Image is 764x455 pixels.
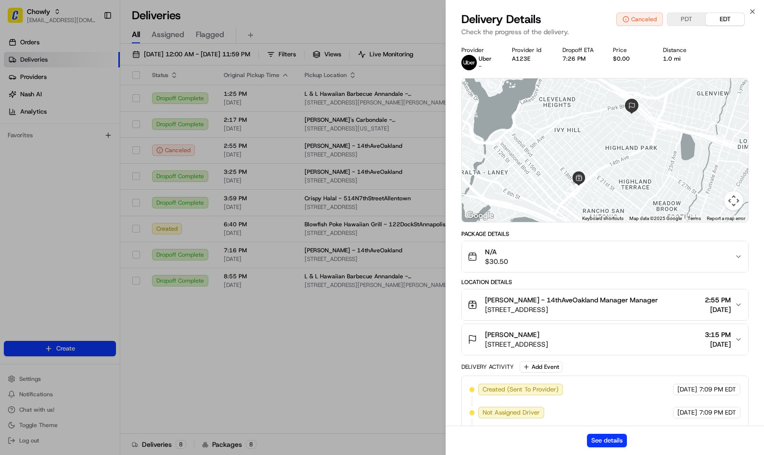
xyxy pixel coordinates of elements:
[461,55,477,70] img: uber-new-logo.jpeg
[707,216,745,221] a: Report a map error
[464,209,496,222] img: Google
[461,230,749,238] div: Package Details
[479,55,492,63] span: Uber
[705,295,731,305] span: 2:55 PM
[485,305,658,314] span: [STREET_ADDRESS]
[699,385,736,394] span: 7:09 PM EDT
[663,55,698,63] div: 1.0 mi
[461,278,749,286] div: Location Details
[462,289,748,320] button: [PERSON_NAME] - 14thAveOakland Manager Manager[STREET_ADDRESS]2:55 PM[DATE]
[582,215,624,222] button: Keyboard shortcuts
[613,55,648,63] div: $0.00
[706,13,744,26] button: EDT
[587,434,627,447] button: See details
[479,63,482,70] span: -
[462,324,748,355] button: [PERSON_NAME][STREET_ADDRESS]3:15 PM[DATE]
[699,408,736,417] span: 7:09 PM EDT
[461,27,749,37] p: Check the progress of the delivery.
[667,13,706,26] button: PDT
[483,385,559,394] span: Created (Sent To Provider)
[705,330,731,339] span: 3:15 PM
[461,363,514,371] div: Delivery Activity
[485,339,548,349] span: [STREET_ADDRESS]
[512,46,547,54] div: Provider Id
[485,295,658,305] span: [PERSON_NAME] - 14thAveOakland Manager Manager
[483,408,540,417] span: Not Assigned Driver
[705,339,731,349] span: [DATE]
[724,191,743,210] button: Map camera controls
[461,12,541,27] span: Delivery Details
[562,55,598,63] div: 7:26 PM
[663,46,698,54] div: Distance
[520,361,562,373] button: Add Event
[688,216,701,221] a: Terms (opens in new tab)
[677,408,697,417] span: [DATE]
[485,247,508,257] span: N/A
[613,46,648,54] div: Price
[629,216,682,221] span: Map data ©2025 Google
[705,305,731,314] span: [DATE]
[562,46,598,54] div: Dropoff ETA
[485,257,508,266] span: $30.50
[464,209,496,222] a: Open this area in Google Maps (opens a new window)
[677,385,697,394] span: [DATE]
[512,55,530,63] button: A123E
[485,330,539,339] span: [PERSON_NAME]
[461,46,497,54] div: Provider
[616,13,663,26] button: Canceled
[462,241,748,272] button: N/A$30.50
